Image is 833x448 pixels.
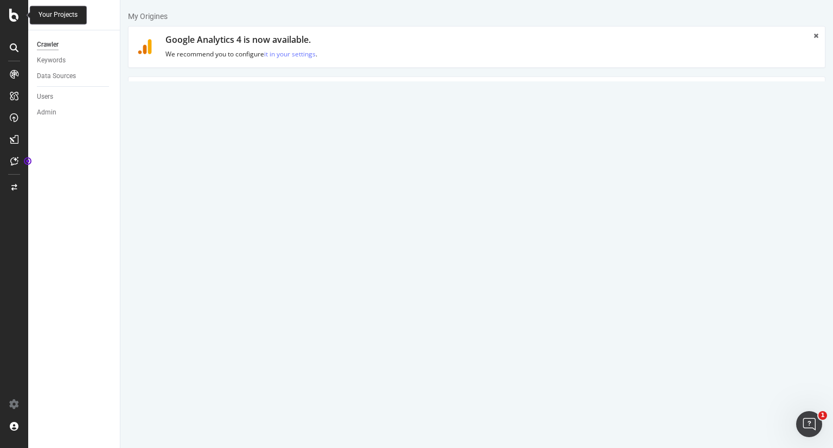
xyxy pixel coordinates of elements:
p: We recommend you to configure . [45,49,680,59]
a: Admin [37,107,112,118]
div: Keywords [37,55,66,66]
a: Crawler [37,39,112,50]
img: ga4.9118ffdc1441.svg [17,39,32,54]
div: Admin [37,107,56,118]
a: Domain Validation [137,77,220,107]
div: Crawler [37,39,59,50]
iframe: Intercom live chat [796,411,822,437]
div: Your Projects [39,10,78,20]
div: Users [37,91,53,103]
a: Keywords [37,55,112,66]
a: it in your settings [144,49,195,59]
a: Data Sources [37,71,112,82]
div: My Origines [8,11,47,22]
a: Main [14,77,48,107]
span: 1 [818,411,827,420]
a: HTML Extract [223,77,287,107]
a: Users [37,91,112,103]
a: Scheduling [290,77,347,107]
div: Tooltip anchor [23,156,33,166]
div: Data Sources [37,71,76,82]
h1: Google Analytics 4 is now available. [45,35,680,45]
a: Advanced Settings [51,77,134,107]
